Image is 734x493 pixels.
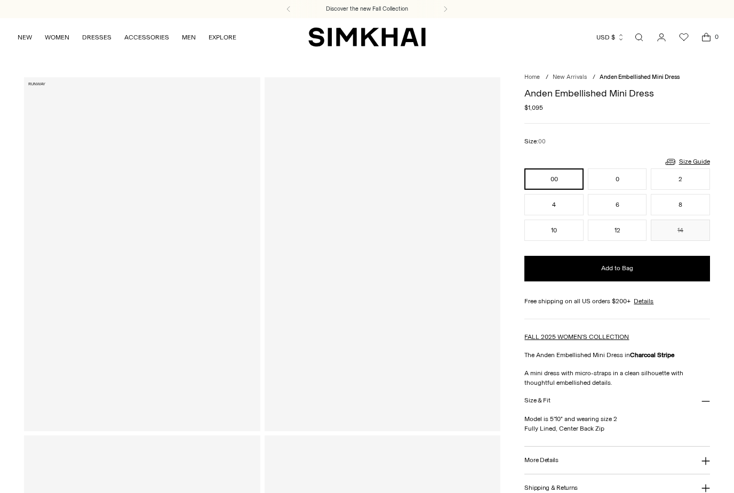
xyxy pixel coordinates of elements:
a: DRESSES [82,26,111,49]
button: 8 [651,194,709,215]
a: New Arrivals [553,74,587,80]
a: Home [524,74,540,80]
p: A mini dress with micro-straps in a clean silhouette with thoughtful embellished details. [524,368,709,387]
div: / [546,73,548,82]
div: Free shipping on all US orders $200+ [524,296,709,306]
a: Open search modal [628,27,650,48]
a: NEW [18,26,32,49]
div: / [593,73,595,82]
button: 12 [588,220,647,241]
a: Anden Embellished Mini Dress [24,77,260,431]
a: EXPLORE [209,26,236,49]
a: Open cart modal [696,27,717,48]
p: The Anden Embellished Mini Dress in [524,350,709,360]
span: 00 [538,138,546,145]
a: Discover the new Fall Collection [326,5,408,13]
a: Anden Embellished Mini Dress [265,77,500,431]
a: ACCESSORIES [124,26,169,49]
a: Wishlist [673,27,695,48]
button: 10 [524,220,583,241]
button: 2 [651,168,709,190]
button: Add to Bag [524,256,709,281]
a: WOMEN [45,26,69,49]
span: Anden Embellished Mini Dress [600,74,680,80]
h3: Size & Fit [524,397,550,404]
button: 0 [588,168,647,190]
a: SIMKHAI [308,27,426,47]
button: 00 [524,168,583,190]
button: Size & Fit [524,387,709,415]
nav: breadcrumbs [524,73,709,82]
span: $1,095 [524,103,543,112]
p: Model is 5'10" and wearing size 2 Fully Lined, Center Back Zip [524,414,709,433]
span: 0 [712,32,721,42]
a: Size Guide [664,155,710,168]
strong: Charcoal Stripe [630,351,675,359]
button: 4 [524,194,583,215]
button: More Details [524,447,709,474]
button: 14 [651,220,709,241]
span: Add to Bag [601,264,633,273]
a: Details [634,296,653,306]
h3: Shipping & Returns [524,484,578,491]
button: USD $ [596,26,625,49]
a: Go to the account page [651,27,672,48]
h3: More Details [524,457,558,464]
a: MEN [182,26,196,49]
button: 6 [588,194,647,215]
label: Size: [524,136,546,147]
a: FALL 2025 WOMEN'S COLLECTION [524,333,629,341]
h1: Anden Embellished Mini Dress [524,88,709,98]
